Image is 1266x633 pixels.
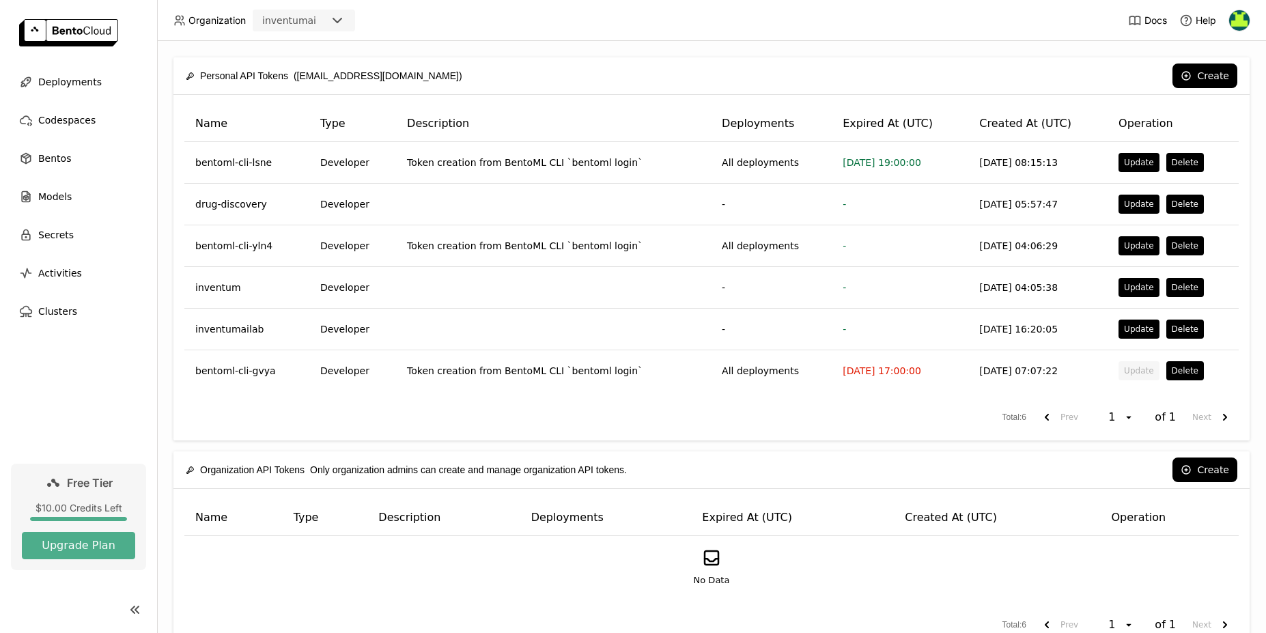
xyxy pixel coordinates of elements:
[1123,619,1134,630] svg: open
[1119,153,1159,172] button: Update
[396,225,711,267] td: Token creation from BentoML CLI `bentoml login`
[1119,278,1159,297] button: Update
[843,282,846,293] span: -
[19,19,118,46] img: logo
[968,350,1108,391] td: [DATE] 07:07:22
[968,267,1108,309] td: [DATE] 04:05:38
[1119,320,1159,339] button: Update
[843,157,921,168] span: [DATE] 19:00:00
[843,365,921,376] span: [DATE] 17:00:00
[188,14,246,27] span: Organization
[1119,361,1159,380] button: Update
[184,500,283,536] th: Name
[309,142,396,184] td: Developer
[1166,236,1204,255] button: Delete
[694,574,730,587] span: No Data
[1002,411,1026,424] span: Total : 6
[968,184,1108,225] td: [DATE] 05:57:47
[184,106,309,142] th: Name
[1119,236,1159,255] button: Update
[11,68,146,96] a: Deployments
[38,188,72,205] span: Models
[1002,619,1026,632] span: Total : 6
[184,267,309,309] td: inventum
[968,106,1108,142] th: Created At (UTC)
[1104,618,1123,632] div: 1
[968,225,1108,267] td: [DATE] 04:06:29
[1155,618,1176,632] span: of 1
[968,309,1108,350] td: [DATE] 16:20:05
[1196,14,1216,27] span: Help
[38,74,102,90] span: Deployments
[1166,361,1204,380] button: Delete
[1033,405,1084,430] button: previous page. current page 1 of 1
[711,106,832,142] th: Deployments
[38,265,82,281] span: Activities
[38,303,77,320] span: Clusters
[711,350,832,391] td: All deployments
[309,184,396,225] td: Developer
[843,240,846,251] span: -
[1179,14,1216,27] div: Help
[309,106,396,142] th: Type
[1172,64,1237,88] button: Create
[1229,10,1250,31] img: Talgat Bektleuov
[1187,405,1239,430] button: next page. current page 1 of 1
[22,502,135,514] div: $10.00 Credits Left
[11,464,146,570] a: Free Tier$10.00 Credits LeftUpgrade Plan
[1166,195,1204,214] button: Delete
[11,298,146,325] a: Clusters
[711,267,832,309] td: -
[67,476,113,490] span: Free Tier
[894,500,1100,536] th: Created At (UTC)
[711,225,832,267] td: All deployments
[309,267,396,309] td: Developer
[396,106,711,142] th: Description
[184,142,309,184] td: bentoml-cli-lsne
[1144,14,1167,27] span: Docs
[1100,500,1239,536] th: Operation
[1172,458,1237,482] button: Create
[184,309,309,350] td: inventumailab
[1104,410,1123,424] div: 1
[262,14,316,27] div: inventumai
[283,500,368,536] th: Type
[11,145,146,172] a: Bentos
[1119,195,1159,214] button: Update
[711,184,832,225] td: -
[396,142,711,184] td: Token creation from BentoML CLI `bentoml login`
[1166,278,1204,297] button: Delete
[200,462,305,477] span: Organization API Tokens
[367,500,520,536] th: Description
[184,184,309,225] td: drug-discovery
[1128,14,1167,27] a: Docs
[11,107,146,134] a: Codespaces
[843,324,846,335] span: -
[309,225,396,267] td: Developer
[520,500,692,536] th: Deployments
[691,500,894,536] th: Expired At (UTC)
[309,350,396,391] td: Developer
[22,532,135,559] button: Upgrade Plan
[184,225,309,267] td: bentoml-cli-yln4
[1108,106,1239,142] th: Operation
[1166,153,1204,172] button: Delete
[38,150,71,167] span: Bentos
[11,183,146,210] a: Models
[968,142,1108,184] td: [DATE] 08:15:13
[38,112,96,128] span: Codespaces
[711,309,832,350] td: -
[11,221,146,249] a: Secrets
[318,14,319,28] input: Selected inventumai.
[186,455,627,484] div: Only organization admins can create and manage organization API tokens.
[1155,410,1176,424] span: of 1
[186,61,462,90] div: ([EMAIL_ADDRESS][DOMAIN_NAME])
[1123,412,1134,423] svg: open
[711,142,832,184] td: All deployments
[184,350,309,391] td: bentoml-cli-gvya
[11,259,146,287] a: Activities
[38,227,74,243] span: Secrets
[832,106,968,142] th: Expired At (UTC)
[200,68,288,83] span: Personal API Tokens
[843,199,846,210] span: -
